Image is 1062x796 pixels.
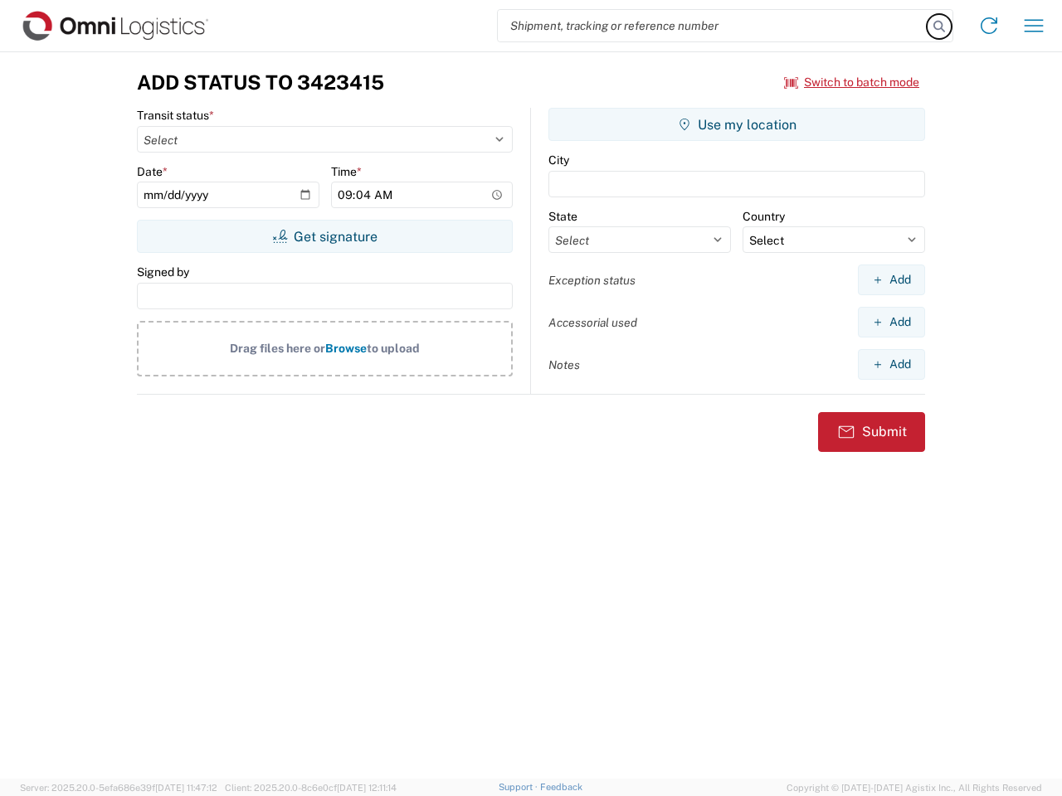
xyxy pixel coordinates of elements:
[325,342,367,355] span: Browse
[548,315,637,330] label: Accessorial used
[137,265,189,279] label: Signed by
[858,265,925,295] button: Add
[818,412,925,452] button: Submit
[787,780,1042,795] span: Copyright © [DATE]-[DATE] Agistix Inc., All Rights Reserved
[548,209,577,224] label: State
[499,782,540,792] a: Support
[743,209,785,224] label: Country
[225,783,397,793] span: Client: 2025.20.0-8c6e0cf
[155,783,217,793] span: [DATE] 11:47:12
[137,108,214,123] label: Transit status
[498,10,928,41] input: Shipment, tracking or reference number
[367,342,420,355] span: to upload
[548,357,580,372] label: Notes
[858,349,925,380] button: Add
[331,164,362,179] label: Time
[137,220,513,253] button: Get signature
[858,307,925,337] button: Add
[548,108,925,141] button: Use my location
[230,342,325,355] span: Drag files here or
[548,273,636,288] label: Exception status
[337,783,397,793] span: [DATE] 12:11:14
[20,783,217,793] span: Server: 2025.20.0-5efa686e39f
[548,153,569,167] label: City
[540,782,582,792] a: Feedback
[137,70,384,95] h3: Add Status to 3423415
[784,69,919,96] button: Switch to batch mode
[137,164,168,179] label: Date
